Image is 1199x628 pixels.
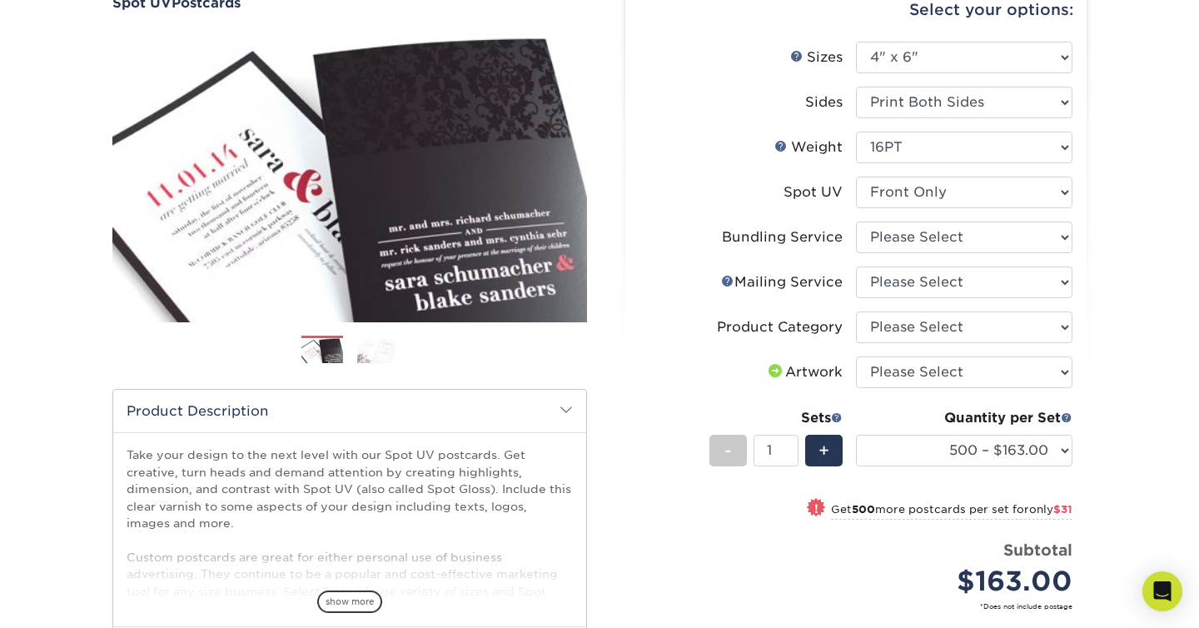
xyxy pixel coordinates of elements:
h2: Product Description [113,390,586,432]
div: Sets [709,408,843,428]
img: Postcards 02 [357,335,399,364]
div: Spot UV [784,182,843,202]
div: Sides [805,92,843,112]
span: ! [814,500,818,517]
img: Spot UV 01 [112,12,587,341]
div: Open Intercom Messenger [1142,571,1182,611]
span: - [724,438,732,463]
div: Weight [774,137,843,157]
small: *Does not include postage [652,601,1072,611]
div: Bundling Service [722,227,843,247]
p: Take your design to the next level with our Spot UV postcards. Get creative, turn heads and deman... [127,446,573,616]
small: Get more postcards per set for [831,503,1072,520]
div: Artwork [765,362,843,382]
strong: 500 [852,503,875,516]
div: Quantity per Set [856,408,1072,428]
div: Mailing Service [721,272,843,292]
span: only [1029,503,1072,516]
img: Postcards 01 [301,336,343,366]
div: $163.00 [868,561,1072,601]
div: Product Category [717,317,843,337]
span: + [818,438,829,463]
span: show more [317,591,382,613]
span: $31 [1053,503,1072,516]
div: Sizes [790,47,843,67]
strong: Subtotal [1003,541,1072,559]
